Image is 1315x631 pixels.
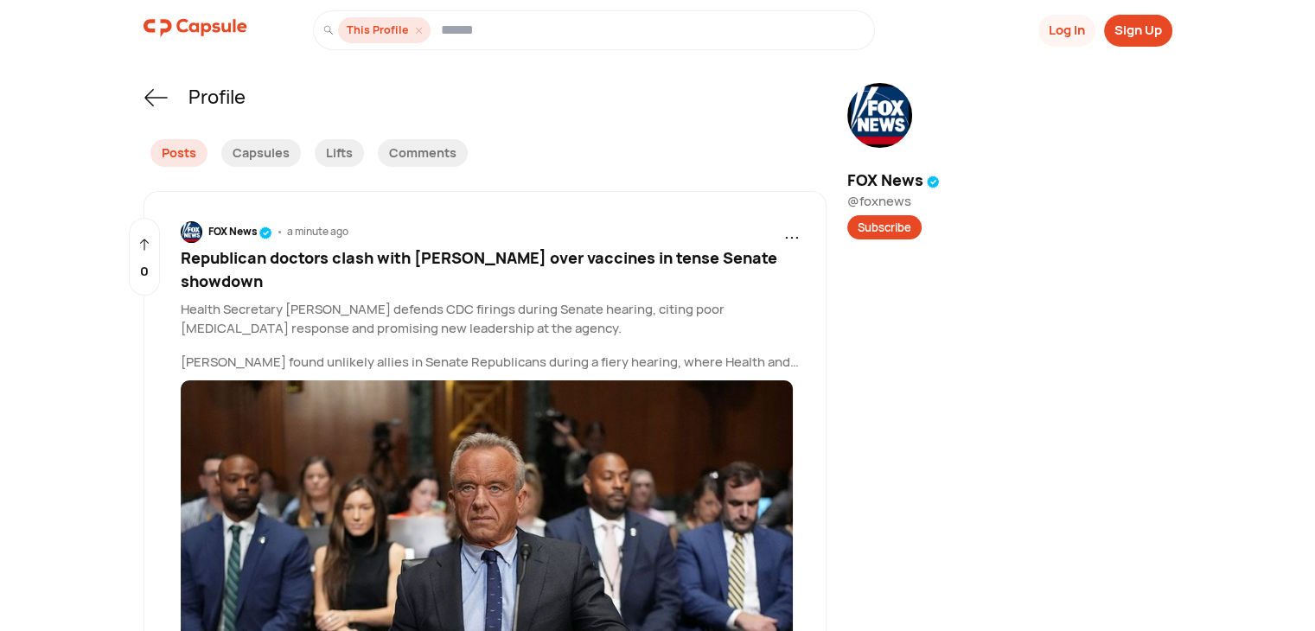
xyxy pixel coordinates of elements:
img: tick [259,226,272,239]
div: FOX News [847,169,940,192]
p: 0 [140,262,149,282]
img: resizeImage [181,221,202,243]
div: Profile [188,83,246,112]
span: ... [784,219,800,245]
div: @ foxnews [847,192,1152,212]
div: FOX News [208,224,272,239]
button: Subscribe [847,215,922,239]
div: a minute ago [287,224,348,239]
p: [PERSON_NAME] found unlikely allies in Senate Republicans during a fiery hearing, where Health an... [181,353,800,373]
img: logo [144,10,247,45]
div: Lifts [315,139,364,167]
p: Health Secretary [PERSON_NAME] defends CDC firings during Senate hearing, citing poor [MEDICAL_DA... [181,300,800,339]
img: resizeImage [847,83,912,148]
a: logo [144,10,247,50]
div: Comments [378,139,468,167]
div: This Profile [338,17,431,44]
div: Capsules [221,139,301,167]
button: Sign Up [1104,15,1172,47]
img: tick [927,175,940,188]
span: Republican doctors clash with [PERSON_NAME] over vaccines in tense Senate showdown [181,247,777,291]
div: Posts [150,139,207,167]
button: Log In [1038,15,1095,47]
